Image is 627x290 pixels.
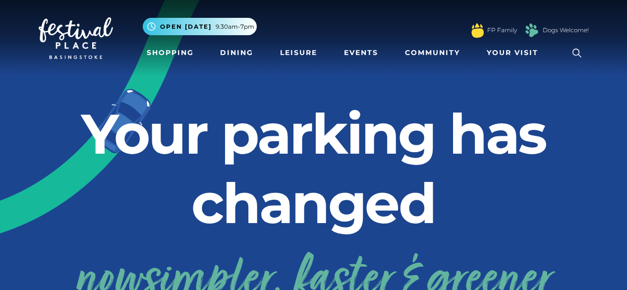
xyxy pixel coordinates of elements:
[487,48,538,58] span: Your Visit
[39,17,113,59] img: Festival Place Logo
[143,18,257,35] button: Open [DATE] 9.30am-7pm
[39,99,589,238] h2: Your parking has changed
[487,26,517,35] a: FP Family
[483,44,547,62] a: Your Visit
[543,26,589,35] a: Dogs Welcome!
[160,22,212,31] span: Open [DATE]
[340,44,382,62] a: Events
[401,44,464,62] a: Community
[143,44,198,62] a: Shopping
[276,44,321,62] a: Leisure
[216,44,257,62] a: Dining
[216,22,254,31] span: 9.30am-7pm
